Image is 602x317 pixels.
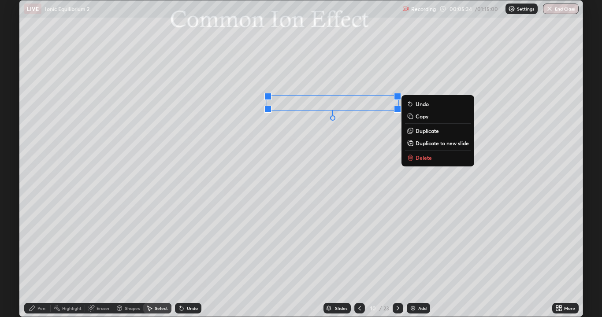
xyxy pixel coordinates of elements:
p: LIVE [27,5,39,12]
img: add-slide-button [409,305,416,312]
div: Select [155,306,168,310]
button: Duplicate [405,125,471,136]
div: Add [418,306,427,310]
img: class-settings-icons [508,5,515,12]
div: Pen [37,306,45,310]
div: Undo [187,306,198,310]
button: Duplicate to new slide [405,138,471,148]
div: Shapes [125,306,140,310]
div: 10 [368,306,377,311]
button: Delete [405,152,471,163]
img: end-class-cross [546,5,553,12]
div: Slides [335,306,347,310]
p: Settings [517,7,534,11]
div: 23 [383,304,389,312]
div: More [564,306,575,310]
p: Duplicate [416,127,439,134]
p: Undo [416,100,429,107]
button: Undo [405,99,471,109]
p: Delete [416,154,432,161]
button: Copy [405,111,471,122]
p: Duplicate to new slide [416,140,469,147]
button: End Class [543,4,579,14]
p: Copy [416,113,428,120]
img: recording.375f2c34.svg [402,5,409,12]
p: Ionic Equilibrium 2 [45,5,89,12]
div: Highlight [62,306,82,310]
p: Recording [411,6,436,12]
div: / [379,306,382,311]
div: Eraser [97,306,110,310]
